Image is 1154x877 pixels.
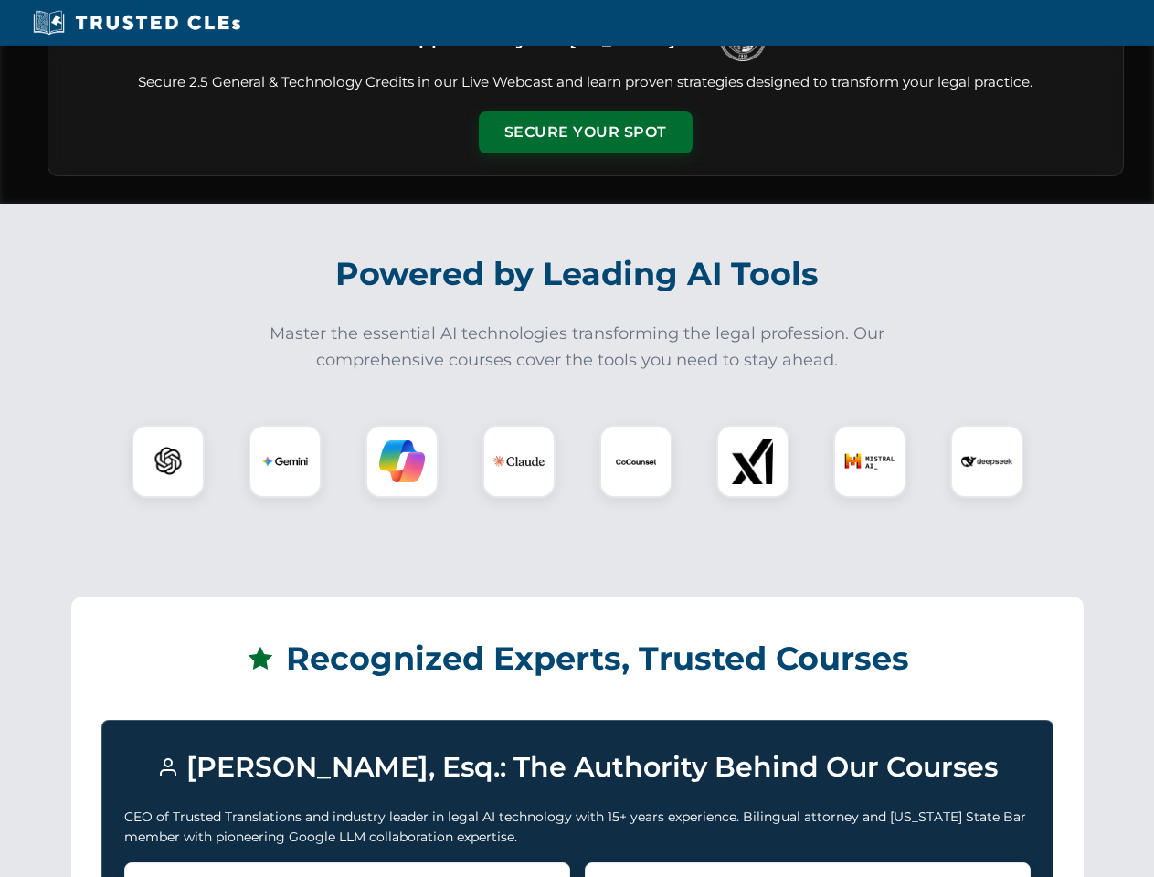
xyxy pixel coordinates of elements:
[961,436,1012,487] img: DeepSeek Logo
[142,435,195,488] img: ChatGPT Logo
[262,438,308,484] img: Gemini Logo
[493,436,545,487] img: Claude Logo
[716,425,789,498] div: xAI
[613,438,659,484] img: CoCounsel Logo
[950,425,1023,498] div: DeepSeek
[833,425,906,498] div: Mistral AI
[599,425,672,498] div: CoCounsel
[27,9,246,37] img: Trusted CLEs
[124,807,1031,848] p: CEO of Trusted Translations and industry leader in legal AI technology with 15+ years experience....
[249,425,322,498] div: Gemini
[365,425,439,498] div: Copilot
[479,111,693,153] button: Secure Your Spot
[71,242,1084,306] h2: Powered by Leading AI Tools
[258,321,897,374] p: Master the essential AI technologies transforming the legal profession. Our comprehensive courses...
[730,438,776,484] img: xAI Logo
[124,743,1031,792] h3: [PERSON_NAME], Esq.: The Authority Behind Our Courses
[132,425,205,498] div: ChatGPT
[379,438,425,484] img: Copilot Logo
[482,425,556,498] div: Claude
[70,72,1101,93] p: Secure 2.5 General & Technology Credits in our Live Webcast and learn proven strategies designed ...
[101,627,1053,691] h2: Recognized Experts, Trusted Courses
[844,436,895,487] img: Mistral AI Logo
